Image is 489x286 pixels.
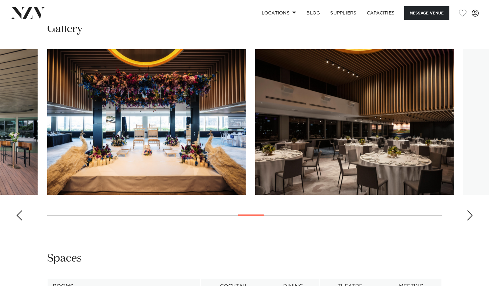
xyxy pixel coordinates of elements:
[255,49,454,195] swiper-slide: 16 / 29
[47,251,82,266] h2: Spaces
[301,6,325,20] a: BLOG
[256,6,301,20] a: Locations
[47,49,246,195] swiper-slide: 15 / 29
[404,6,449,20] button: Message Venue
[325,6,361,20] a: SUPPLIERS
[10,7,45,19] img: nzv-logo.png
[47,22,83,36] h2: Gallery
[362,6,400,20] a: Capacities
